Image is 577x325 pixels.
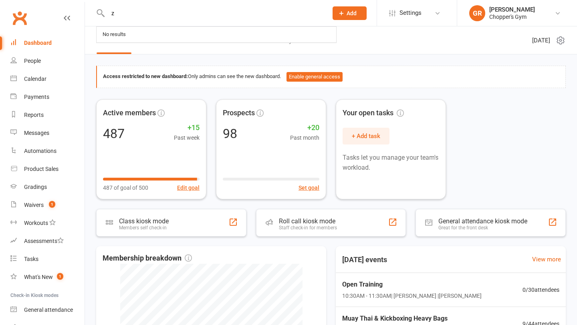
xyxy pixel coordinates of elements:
[343,107,404,119] span: Your open tasks
[10,268,85,286] a: What's New1
[24,76,46,82] div: Calendar
[103,253,192,264] span: Membership breakdown
[343,152,439,173] p: Tasks let you manage your team's workload.
[10,124,85,142] a: Messages
[24,307,73,313] div: General attendance
[24,256,38,262] div: Tasks
[100,29,128,40] div: No results
[24,58,41,64] div: People
[174,133,200,142] span: Past week
[279,217,337,225] div: Roll call kiosk mode
[24,166,59,172] div: Product Sales
[347,10,357,16] span: Add
[342,313,482,324] span: Muay Thai & Kickboxing Heavy Bags
[489,6,535,13] div: [PERSON_NAME]
[290,122,319,134] span: +20
[342,291,482,300] span: 10:30AM - 11:30AM | [PERSON_NAME] | [PERSON_NAME]
[10,52,85,70] a: People
[24,238,64,244] div: Assessments
[49,201,55,208] span: 1
[10,88,85,106] a: Payments
[119,217,169,225] div: Class kiosk mode
[10,250,85,268] a: Tasks
[10,142,85,160] a: Automations
[342,279,482,290] span: Open Training
[286,72,343,82] button: Enable general access
[103,72,559,82] div: Only admins can see the new dashboard.
[10,196,85,214] a: Waivers 1
[24,40,52,46] div: Dashboard
[333,6,367,20] button: Add
[24,184,47,190] div: Gradings
[103,183,148,192] span: 487 of goal of 500
[489,13,535,20] div: Chopper's Gym
[290,133,319,142] span: Past month
[10,232,85,250] a: Assessments
[10,214,85,232] a: Workouts
[223,127,237,140] div: 98
[10,160,85,178] a: Product Sales
[174,122,200,134] span: +15
[343,128,389,144] button: + Add task
[299,183,319,192] button: Set goal
[532,255,561,264] a: View more
[103,107,156,119] span: Active members
[105,8,322,19] input: Search...
[10,178,85,196] a: Gradings
[24,94,49,100] div: Payments
[24,220,48,226] div: Workouts
[10,70,85,88] a: Calendar
[10,301,85,319] a: General attendance kiosk mode
[57,273,63,280] span: 1
[10,8,30,28] a: Clubworx
[438,225,527,231] div: Great for the front desk
[469,5,485,21] div: GR
[223,107,255,119] span: Prospects
[24,274,53,280] div: What's New
[24,202,44,208] div: Waivers
[336,253,393,267] h3: [DATE] events
[24,130,49,136] div: Messages
[24,148,56,154] div: Automations
[119,225,169,231] div: Members self check-in
[103,73,188,79] strong: Access restricted to new dashboard:
[438,217,527,225] div: General attendance kiosk mode
[532,36,550,45] span: [DATE]
[279,225,337,231] div: Staff check-in for members
[103,127,125,140] div: 487
[177,183,200,192] button: Edit goal
[523,285,559,294] span: 0 / 30 attendees
[24,112,44,118] div: Reports
[10,34,85,52] a: Dashboard
[10,106,85,124] a: Reports
[399,4,422,22] span: Settings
